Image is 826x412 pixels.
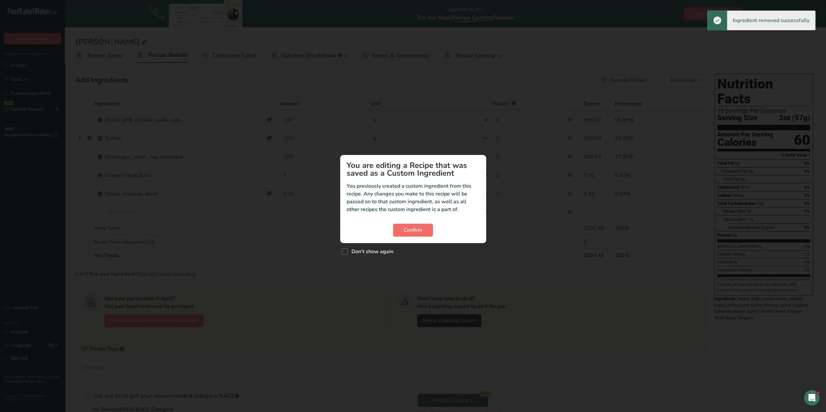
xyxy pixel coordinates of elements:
div: Ingredient removed successfully [727,11,815,30]
button: Confirm [393,224,433,237]
span: Confirm [404,226,422,234]
h1: You are editing a Recipe that was saved as a Custom Ingredient [347,161,480,177]
p: You previously created a custom ingredient from this recipe. Any changes you make to this recipe ... [347,182,480,213]
iframe: Intercom live chat [804,390,820,406]
span: Don't show again [348,248,393,255]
